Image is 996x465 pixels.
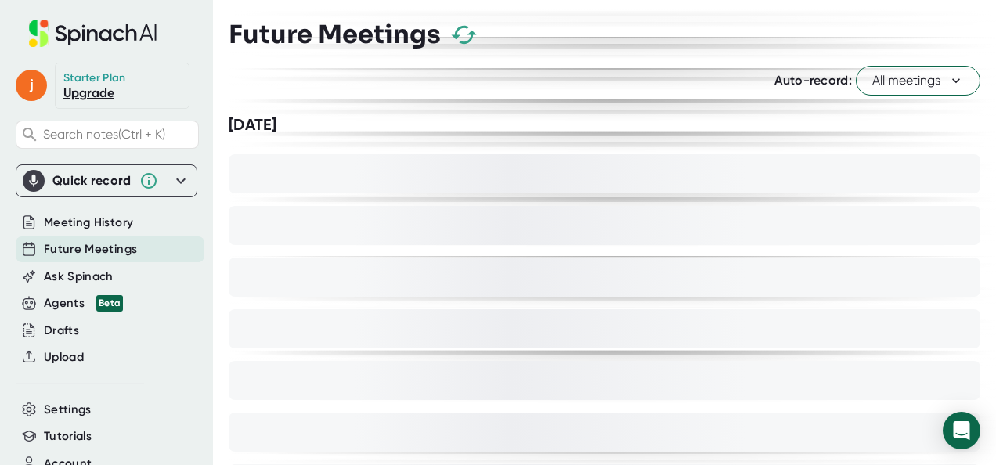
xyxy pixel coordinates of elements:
div: Open Intercom Messenger [943,412,980,449]
span: All meetings [872,71,964,90]
div: Quick record [52,173,132,189]
div: Quick record [23,165,190,196]
button: All meetings [856,66,980,96]
button: Meeting History [44,214,133,232]
button: Ask Spinach [44,268,114,286]
h3: Future Meetings [229,20,441,49]
button: Tutorials [44,427,92,445]
button: Upload [44,348,84,366]
span: Search notes (Ctrl + K) [43,127,165,142]
button: Settings [44,401,92,419]
span: j [16,70,47,101]
div: Starter Plan [63,71,126,85]
div: Beta [96,295,123,312]
button: Future Meetings [44,240,137,258]
div: [DATE] [229,115,980,135]
button: Agents Beta [44,294,123,312]
a: Upgrade [63,85,114,100]
span: Auto-record: [774,73,852,88]
button: Drafts [44,322,79,340]
div: Agents [44,294,123,312]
